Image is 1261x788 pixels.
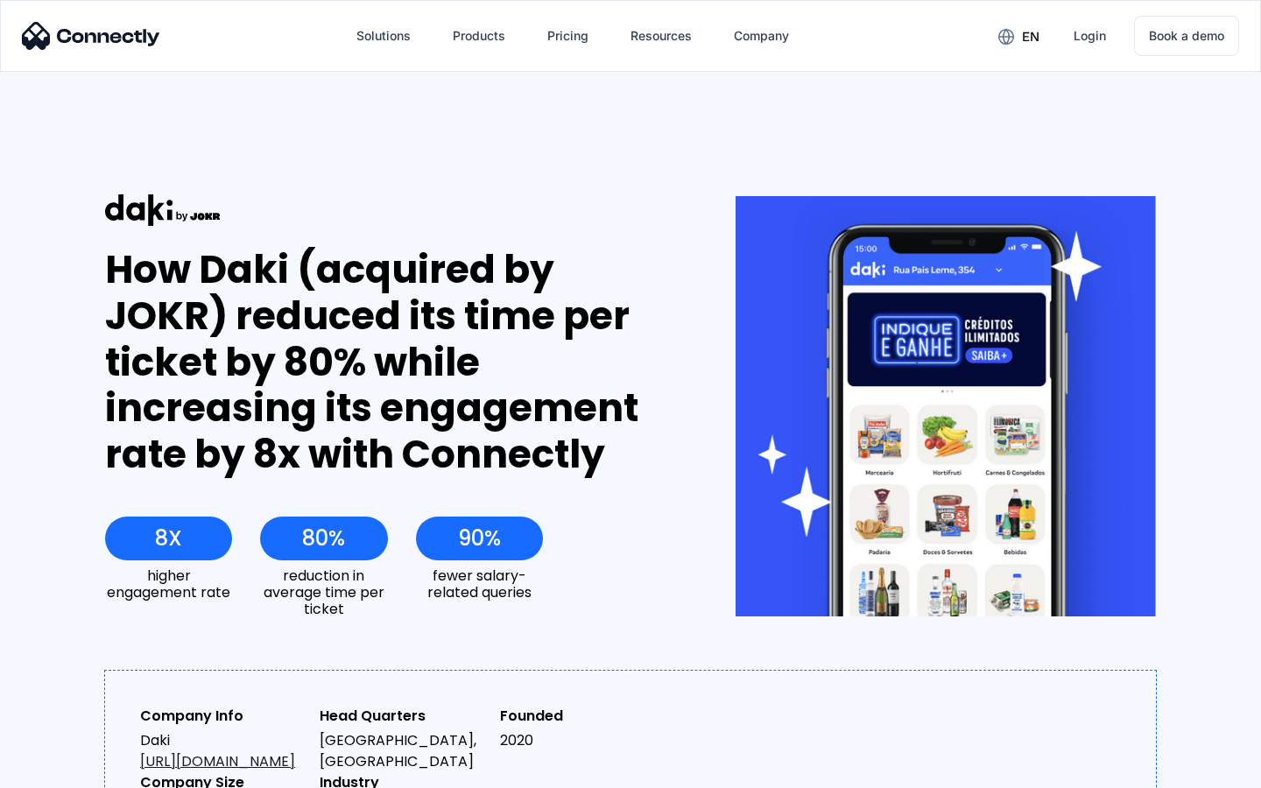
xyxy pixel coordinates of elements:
div: Company [734,24,789,48]
a: Pricing [533,15,602,57]
div: higher engagement rate [105,567,232,601]
div: Company Info [140,706,306,727]
div: Pricing [547,24,588,48]
div: 80% [302,526,345,551]
a: [URL][DOMAIN_NAME] [140,751,295,771]
div: reduction in average time per ticket [260,567,387,618]
div: Solutions [356,24,411,48]
div: [GEOGRAPHIC_DATA], [GEOGRAPHIC_DATA] [320,730,485,772]
div: Daki [140,730,306,772]
ul: Language list [35,757,105,782]
div: 90% [458,526,501,551]
aside: Language selected: English [18,757,105,782]
img: Connectly Logo [22,22,160,50]
a: Login [1060,15,1120,57]
div: en [1022,25,1039,49]
a: Book a demo [1134,16,1239,56]
div: How Daki (acquired by JOKR) reduced its time per ticket by 80% while increasing its engagement ra... [105,247,672,478]
div: fewer salary-related queries [416,567,543,601]
div: Products [453,24,505,48]
div: Login [1074,24,1106,48]
div: Resources [630,24,692,48]
div: 2020 [500,730,666,751]
div: Founded [500,706,666,727]
div: Head Quarters [320,706,485,727]
div: 8X [155,526,182,551]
